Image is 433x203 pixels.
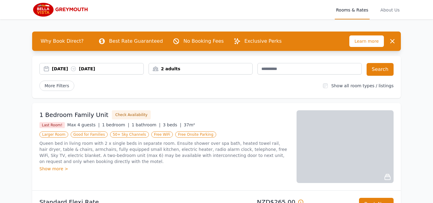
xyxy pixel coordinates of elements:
[71,131,108,138] span: Good for Families
[163,122,181,127] span: 3 beds |
[244,38,282,45] p: Exclusive Perks
[39,111,108,119] h3: 1 Bedroom Family Unit
[39,122,65,128] span: Last Room!
[102,122,129,127] span: 1 bedroom |
[109,38,163,45] p: Best Rate Guaranteed
[39,81,74,91] span: More Filters
[39,140,289,165] p: Queen bed in living room with 2 x single beds in separate room. Ensuite shower over spa bath, hea...
[32,2,90,17] img: Bella Vista Greymouth
[36,35,89,47] span: Why Book Direct?
[149,66,253,72] div: 2 adults
[151,131,173,138] span: Free WiFi
[52,66,143,72] div: [DATE] [DATE]
[331,83,394,88] label: Show all room types / listings
[175,131,216,138] span: Free Onsite Parking
[183,38,224,45] p: No Booking Fees
[39,131,68,138] span: Larger Room
[39,166,289,172] div: Show more >
[67,122,100,127] span: Max 4 guests |
[112,110,151,119] button: Check Availability
[367,63,394,76] button: Search
[132,122,160,127] span: 1 bathroom |
[110,131,149,138] span: 50+ Sky Channels
[349,35,384,47] span: Learn more
[184,122,195,127] span: 37m²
